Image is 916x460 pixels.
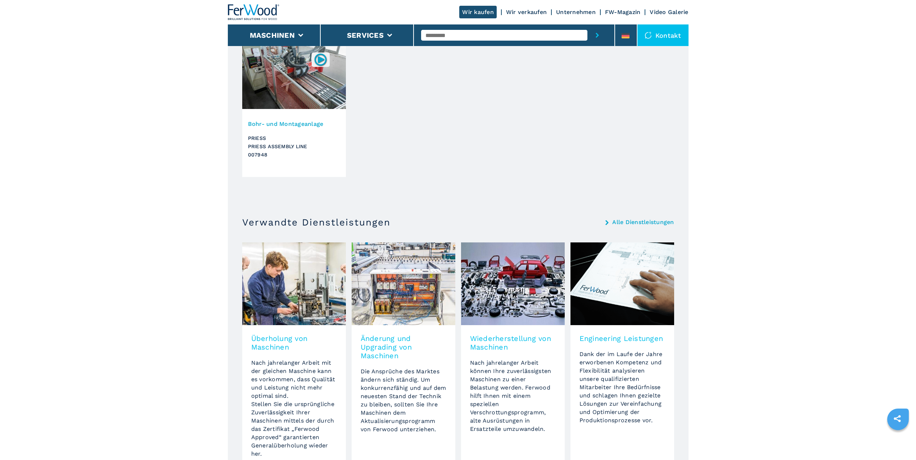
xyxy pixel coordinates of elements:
img: image [570,242,674,325]
h3: Verwandte Dienstleistungen [242,217,391,228]
h3: PRIESS PRIESS ASSEMBLY LINE 007948 [248,134,340,159]
img: image [242,242,346,325]
h3: Bohr- und Montageanlage [248,120,340,128]
button: Maschinen [250,31,295,40]
img: Kontakt [645,32,652,39]
a: Alle Dienstleistungen [612,219,674,225]
img: Ferwood [228,4,280,20]
h3: Überholung von Maschinen [251,334,337,351]
button: Services [347,31,384,40]
h3: Änderung und Upgrading von Maschinen [361,334,446,360]
p: Dank der im Laufe der Jahre erworbenen Kompetenz und Flexibilität analysieren unsere qualifiziert... [579,350,665,424]
a: Unternehmen [556,9,596,15]
a: Video Galerie [650,9,688,15]
button: submit-button [587,24,607,46]
h3: Wiederherstellung von Maschinen [470,334,556,351]
p: Nach jahrelanger Arbeit können Ihre zuverlässigsten Maschinen zu einer Belastung werden. Ferwood ... [470,359,556,433]
a: Wir kaufen [459,6,497,18]
a: Wir verkaufen [506,9,547,15]
p: Nach jahrelanger Arbeit mit der gleichen Maschine kann es vorkommen, dass Qualität und Leistung n... [251,359,337,458]
div: Kontakt [637,24,689,46]
img: image [461,242,565,325]
a: FW-Magazin [605,9,641,15]
a: Bohr- und Montageanlage PRIESS PRIESS ASSEMBLY LINE007948Bohr- und MontageanlagePRIESSPRIESS ASSE... [242,37,346,177]
h3: Engineering Leistungen [579,334,665,343]
a: sharethis [888,410,906,428]
img: image [352,242,455,325]
p: Die Ansprüche des Marktes ändern sich ständig. Um konkurrenzfähig und auf dem neuesten Stand der ... [361,367,446,433]
img: 007948 [313,53,328,67]
img: Bohr- und Montageanlage PRIESS PRIESS ASSEMBLY LINE [242,37,346,109]
iframe: Chat [885,428,911,455]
